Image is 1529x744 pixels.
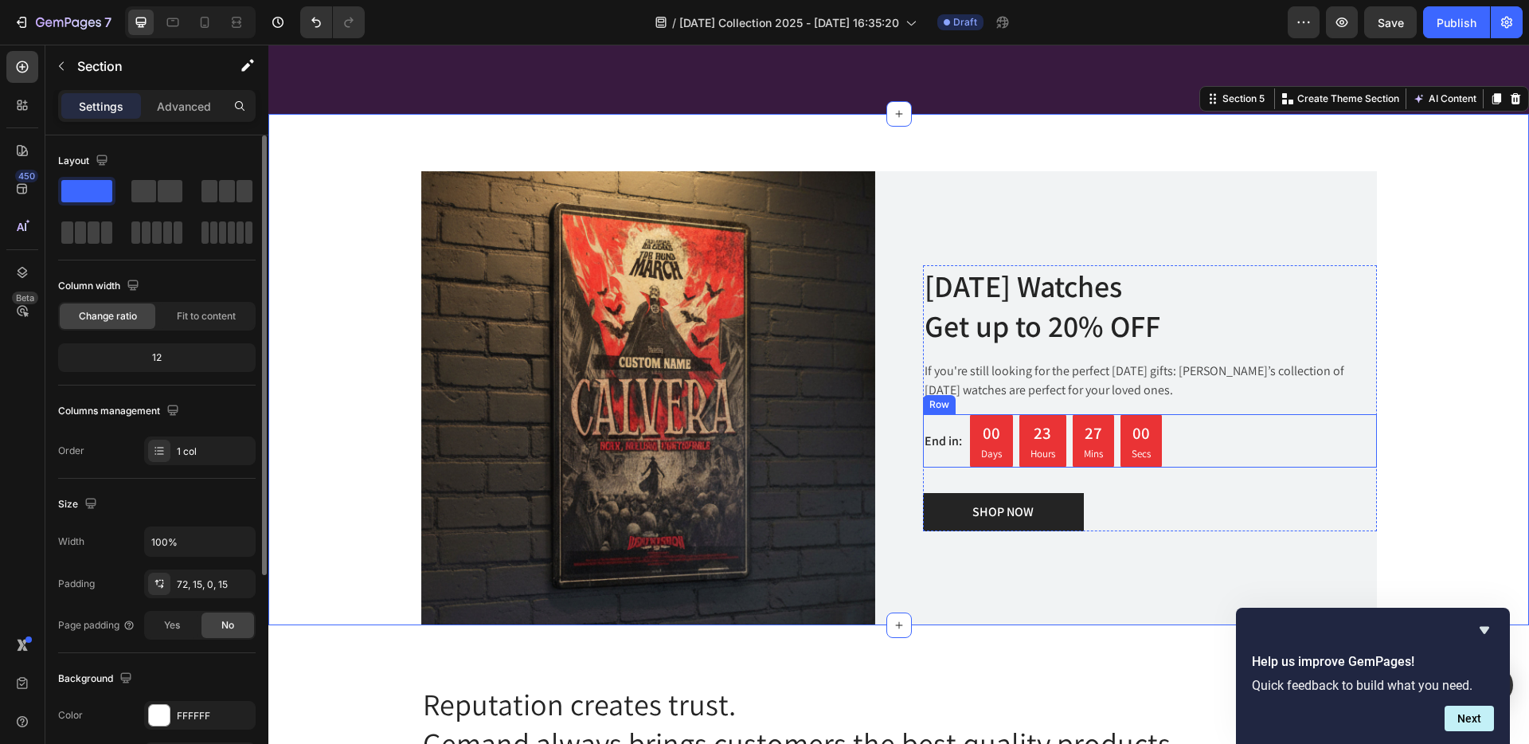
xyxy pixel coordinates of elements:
[58,618,135,632] div: Page padding
[58,276,143,297] div: Column width
[61,347,252,369] div: 12
[104,13,111,32] p: 7
[704,458,765,477] div: SHOP NOW
[656,222,1107,301] p: [DATE] Watches Get up to 20% OFF
[1445,706,1494,731] button: Next question
[953,15,977,29] span: Draft
[1475,621,1494,640] button: Hide survey
[177,309,236,323] span: Fit to content
[221,618,234,632] span: No
[1141,45,1211,64] button: AI Content
[815,401,835,417] p: Mins
[177,709,252,723] div: FFFFFF
[58,708,83,722] div: Color
[1378,16,1404,29] span: Save
[157,98,211,115] p: Advanced
[12,292,38,304] div: Beta
[713,401,733,417] p: Days
[1437,14,1476,31] div: Publish
[145,527,255,556] input: Auto
[58,577,95,591] div: Padding
[863,401,882,417] p: Secs
[6,6,119,38] button: 7
[58,494,100,515] div: Size
[177,578,252,592] div: 72, 15, 0, 15
[300,6,365,38] div: Undo/Redo
[658,353,684,367] div: Row
[1252,652,1494,672] h2: Help us improve GemPages!
[863,376,882,401] div: 00
[655,448,815,487] button: SHOP NOW
[951,47,999,61] div: Section 5
[1252,678,1494,693] p: Quick feedback to build what you need.
[77,57,208,76] p: Section
[1423,6,1490,38] button: Publish
[762,376,787,401] div: 23
[164,618,180,632] span: Yes
[679,14,899,31] span: [DATE] Collection 2025 - [DATE] 16:35:20
[1364,6,1417,38] button: Save
[815,376,835,401] div: 27
[177,444,252,459] div: 1 col
[656,317,1107,355] p: If you're still looking for the perfect [DATE] gifts: [PERSON_NAME]’s collection of [DATE] watche...
[79,309,137,323] span: Change ratio
[58,668,135,690] div: Background
[79,98,123,115] p: Settings
[762,401,787,417] p: Hours
[58,535,84,549] div: Width
[656,387,694,406] p: End in:
[268,45,1529,744] iframe: Design area
[58,444,84,458] div: Order
[713,376,733,401] div: 00
[1252,621,1494,731] div: Help us improve GemPages!
[58,401,182,422] div: Columns management
[672,14,676,31] span: /
[58,151,111,172] div: Layout
[15,170,38,182] div: 450
[1029,47,1131,61] p: Create Theme Section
